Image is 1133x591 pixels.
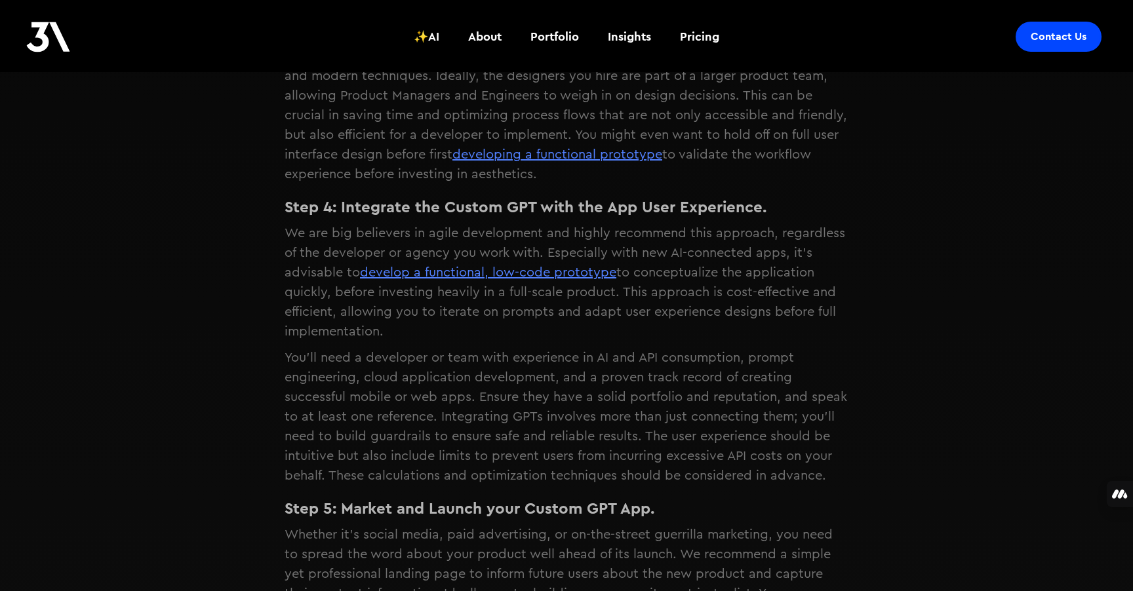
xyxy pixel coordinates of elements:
a: Insights [600,12,659,61]
div: About [468,28,502,45]
a: developing a functional prototype [452,148,662,161]
a: Pricing [672,12,727,61]
div: Contact Us [1031,30,1086,43]
a: Contact Us [1016,22,1102,52]
strong: Step 5: Market and Launch your Custom GPT App. [285,498,654,518]
strong: Step 4: Integrate the Custom GPT with the App User Experience. [285,197,766,217]
p: For mobile and web, you'll want to hire a UX and a UI designer to transform your vision. They sho... [285,27,848,184]
p: You'll need a developer or team with experience in AI and API consumption, prompt engineering, cl... [285,348,848,486]
a: Portfolio [523,12,587,61]
div: ✨AI [414,28,439,45]
a: About [460,12,509,61]
div: Insights [608,28,651,45]
a: develop a functional, low-code prototype [360,266,616,279]
a: ✨AI [406,12,447,61]
p: We are big believers in agile development and highly recommend this approach, regardless of the d... [285,223,848,341]
div: Pricing [680,28,719,45]
div: Portfolio [530,28,579,45]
